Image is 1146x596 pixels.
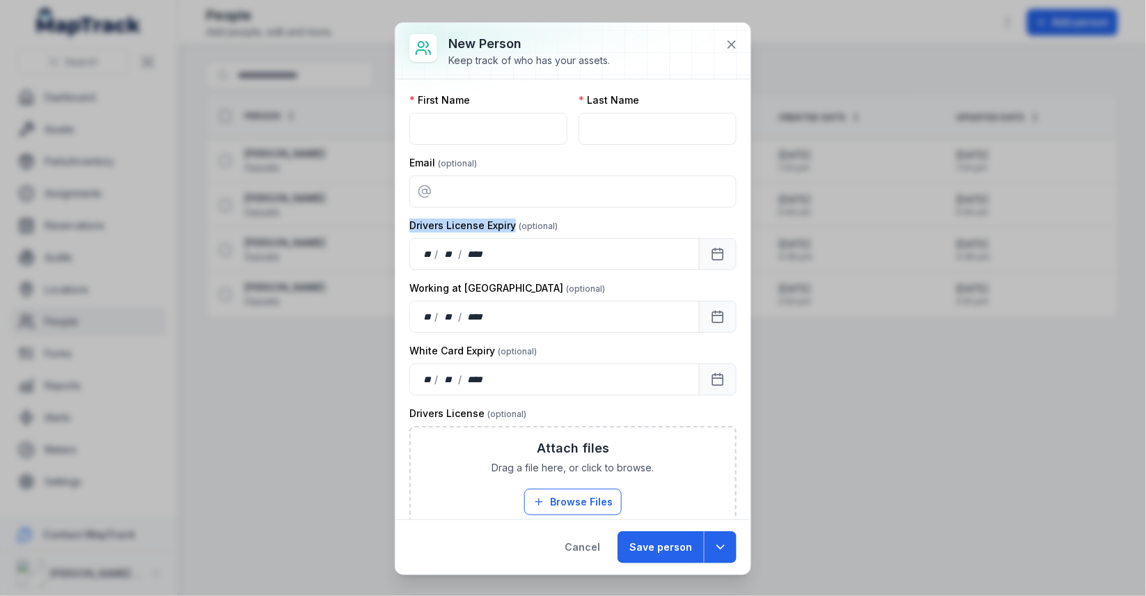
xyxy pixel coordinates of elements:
[553,531,612,563] button: Cancel
[409,407,526,421] label: Drivers License
[435,310,440,324] div: /
[699,301,737,333] button: Calendar
[421,372,435,386] div: day,
[463,310,489,324] div: year,
[699,238,737,270] button: Calendar
[458,247,463,261] div: /
[458,310,463,324] div: /
[448,34,610,54] h3: New person
[492,461,654,475] span: Drag a file here, or click to browse.
[409,344,537,358] label: White Card Expiry
[524,489,622,515] button: Browse Files
[537,439,609,458] h3: Attach files
[699,363,737,395] button: Calendar
[435,247,440,261] div: /
[618,531,704,563] button: Save person
[440,310,459,324] div: month,
[463,247,489,261] div: year,
[435,372,440,386] div: /
[409,219,558,233] label: Drivers License Expiry
[440,372,459,386] div: month,
[421,310,435,324] div: day,
[448,54,610,68] div: Keep track of who has your assets.
[440,247,459,261] div: month,
[409,281,605,295] label: Working at [GEOGRAPHIC_DATA]
[421,247,435,261] div: day,
[463,372,489,386] div: year,
[409,156,477,170] label: Email
[409,93,470,107] label: First Name
[458,372,463,386] div: /
[579,93,639,107] label: Last Name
